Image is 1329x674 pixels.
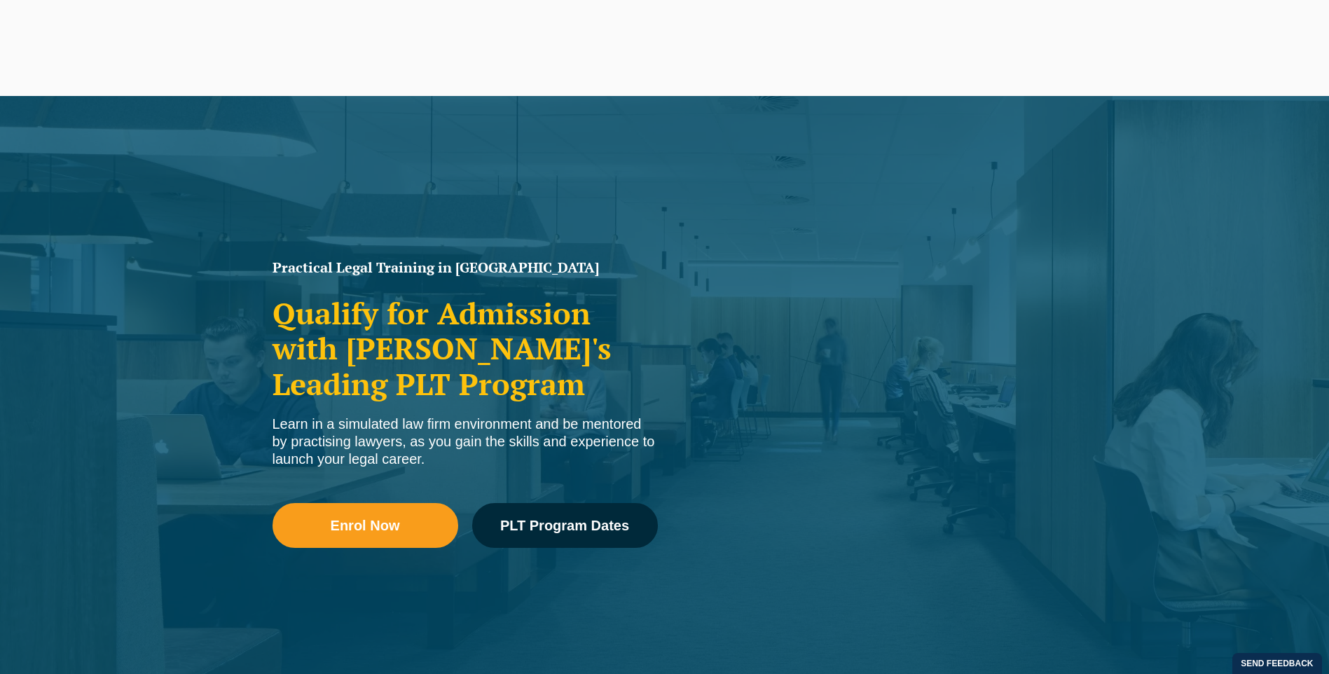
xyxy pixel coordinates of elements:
[472,503,658,548] a: PLT Program Dates
[273,503,458,548] a: Enrol Now
[273,261,658,275] h1: Practical Legal Training in [GEOGRAPHIC_DATA]
[273,296,658,401] h2: Qualify for Admission with [PERSON_NAME]'s Leading PLT Program
[500,518,629,532] span: PLT Program Dates
[331,518,400,532] span: Enrol Now
[273,415,658,468] div: Learn in a simulated law firm environment and be mentored by practising lawyers, as you gain the ...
